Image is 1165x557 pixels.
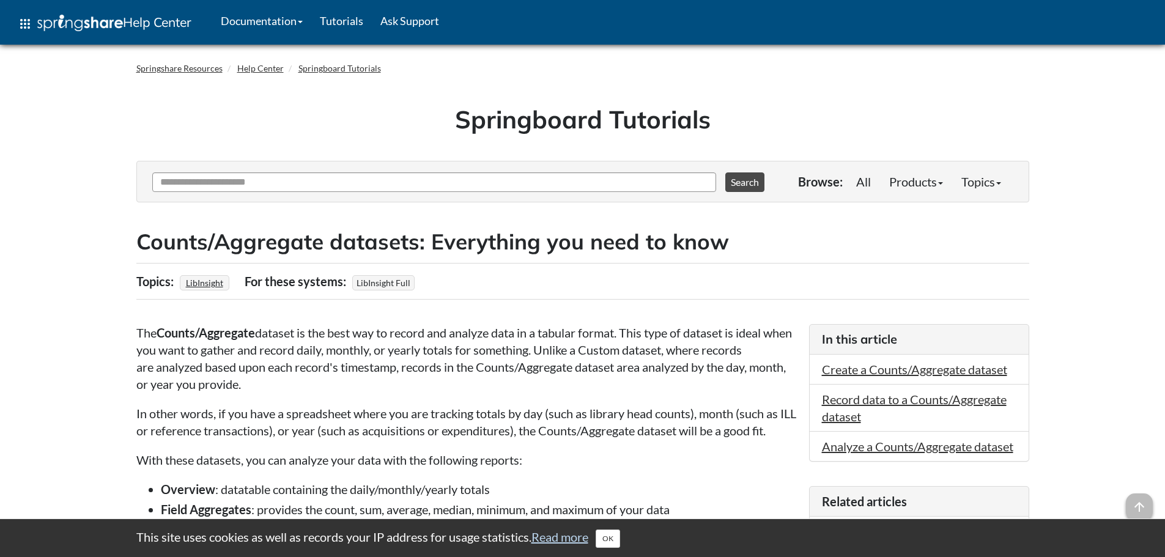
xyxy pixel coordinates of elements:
a: Documentation [212,6,311,36]
button: Close [596,529,620,548]
a: Create a Counts/Aggregate dataset [822,362,1007,377]
li: : provides the count, sum, average, median, minimum, and maximum of your data [161,501,797,518]
strong: Counts/Aggregate [157,325,255,340]
strong: Field Aggregates [161,502,251,517]
h2: Counts/Aggregate datasets: Everything you need to know [136,227,1029,257]
a: Springshare Resources [136,63,223,73]
a: Ask Support [372,6,448,36]
a: Tutorials [311,6,372,36]
a: Springboard Tutorials [298,63,381,73]
a: LibInsight [184,274,225,292]
span: LibInsight Full [352,275,415,290]
a: Read more [531,529,588,544]
span: Help Center [123,14,191,30]
li: : datatable containing the daily/monthly/yearly totals [161,481,797,498]
p: With these datasets, you can analyze your data with the following reports: [136,451,797,468]
div: For these systems: [245,270,349,293]
span: arrow_upward [1126,493,1153,520]
div: Topics: [136,270,177,293]
a: All [847,169,880,194]
div: This site uses cookies as well as records your IP address for usage statistics. [124,528,1041,548]
img: Springshare [37,15,123,31]
a: Products [880,169,952,194]
a: Analyze a Counts/Aggregate dataset [822,439,1013,454]
h3: In this article [822,331,1016,348]
p: The dataset is the best way to record and analyze data in a tabular format. This type of dataset ... [136,324,797,393]
span: Related articles [822,494,907,509]
p: In other words, if you have a spreadsheet where you are tracking totals by day (such as library h... [136,405,797,439]
h1: Springboard Tutorials [146,102,1020,136]
span: apps [18,17,32,31]
a: Topics [952,169,1010,194]
p: Browse: [798,173,843,190]
strong: Overview [161,482,215,496]
a: Help Center [237,63,284,73]
a: apps Help Center [9,6,200,42]
a: arrow_upward [1126,495,1153,509]
button: Search [725,172,764,192]
a: Record data to a Counts/Aggregate dataset [822,392,1007,424]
